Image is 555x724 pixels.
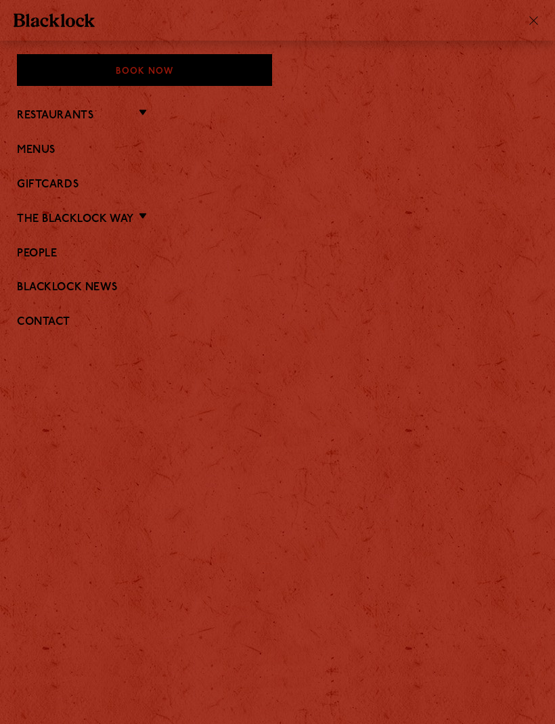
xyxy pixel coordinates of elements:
[17,281,538,294] a: Blacklock News
[17,316,538,329] a: Contact
[17,179,538,191] a: Giftcards
[17,110,93,122] a: Restaurants
[17,213,134,226] a: The Blacklock Way
[17,54,272,86] div: Book Now
[14,14,95,27] img: BL_Textured_Logo-footer-cropped.svg
[17,248,538,261] a: People
[17,144,538,157] a: Menus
